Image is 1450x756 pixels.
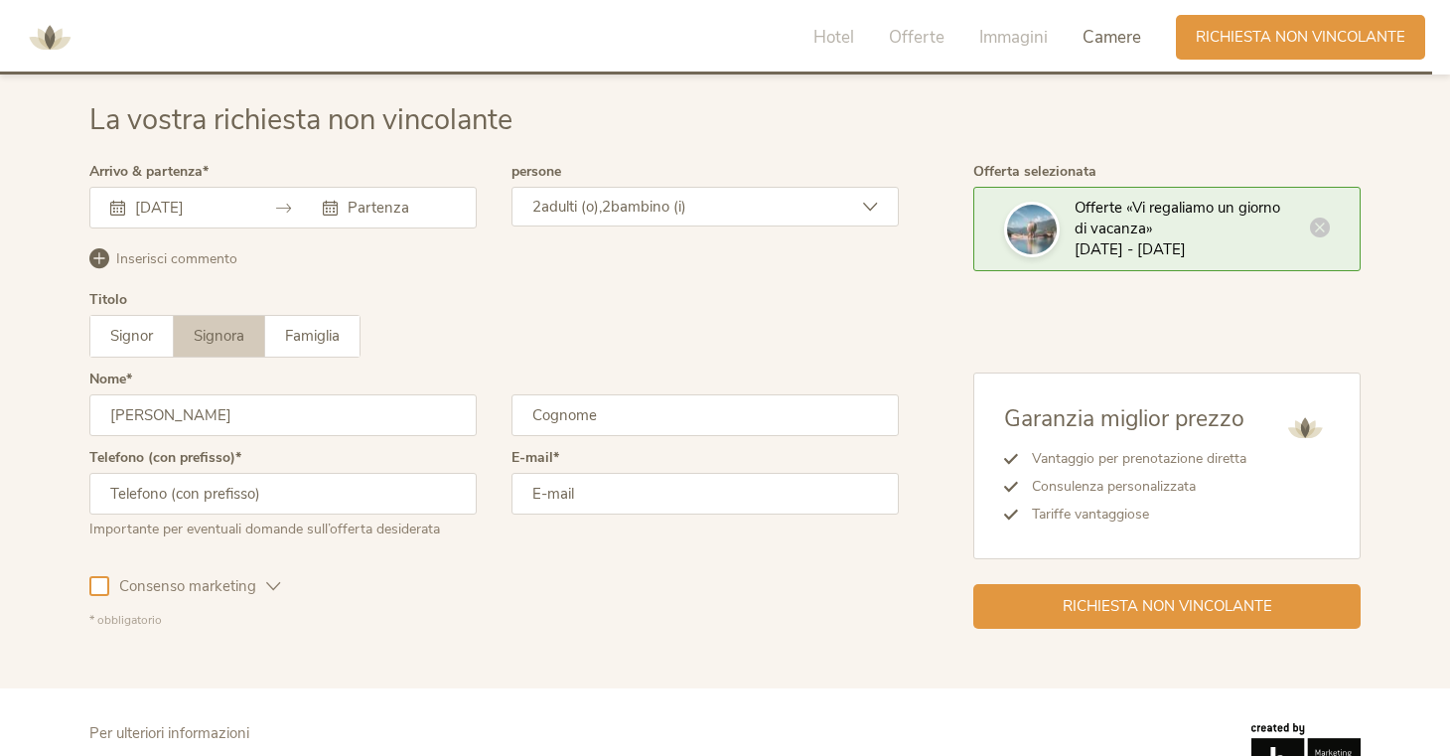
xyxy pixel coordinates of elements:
span: Offerta selezionata [973,162,1096,181]
div: Titolo [89,293,127,307]
span: Richiesta non vincolante [1063,596,1272,617]
span: Richiesta non vincolante [1196,27,1405,48]
span: 2 [532,197,541,217]
span: Signor [110,326,153,346]
input: Arrivo [130,198,243,218]
label: Nome [89,373,132,386]
span: Consenso marketing [109,576,266,597]
label: Telefono (con prefisso) [89,451,241,465]
input: Telefono (con prefisso) [89,473,477,515]
span: [DATE] - [DATE] [1075,239,1186,259]
label: E-mail [511,451,559,465]
input: Partenza [343,198,456,218]
span: Immagini [979,26,1048,49]
li: Consulenza personalizzata [1018,473,1246,501]
li: Vantaggio per prenotazione diretta [1018,445,1246,473]
span: bambino (i) [611,197,686,217]
label: Arrivo & partenza [89,165,209,179]
span: La vostra richiesta non vincolante [89,100,512,139]
span: 2 [602,197,611,217]
input: Cognome [511,394,899,436]
span: Offerte «Vi regaliamo un giorno di vacanza» [1075,198,1280,238]
div: Importante per eventuali domande sull’offerta desiderata [89,515,477,539]
span: Inserisci commento [116,249,237,269]
span: Garanzia miglior prezzo [1004,403,1244,434]
label: persone [511,165,561,179]
div: * obbligatorio [89,612,899,629]
a: AMONTI & LUNARIS Wellnessresort [20,30,79,44]
span: Hotel [813,26,854,49]
img: AMONTI & LUNARIS Wellnessresort [20,8,79,68]
img: AMONTI & LUNARIS Wellnessresort [1280,403,1330,453]
span: Offerte [889,26,944,49]
input: Nome [89,394,477,436]
span: Camere [1083,26,1141,49]
span: Signora [194,326,244,346]
li: Tariffe vantaggiose [1018,501,1246,529]
input: E-mail [511,473,899,515]
span: adulti (o), [541,197,602,217]
span: Per ulteriori informazioni [89,723,249,743]
img: La vostra richiesta non vincolante [1007,205,1057,254]
span: Famiglia [285,326,340,346]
